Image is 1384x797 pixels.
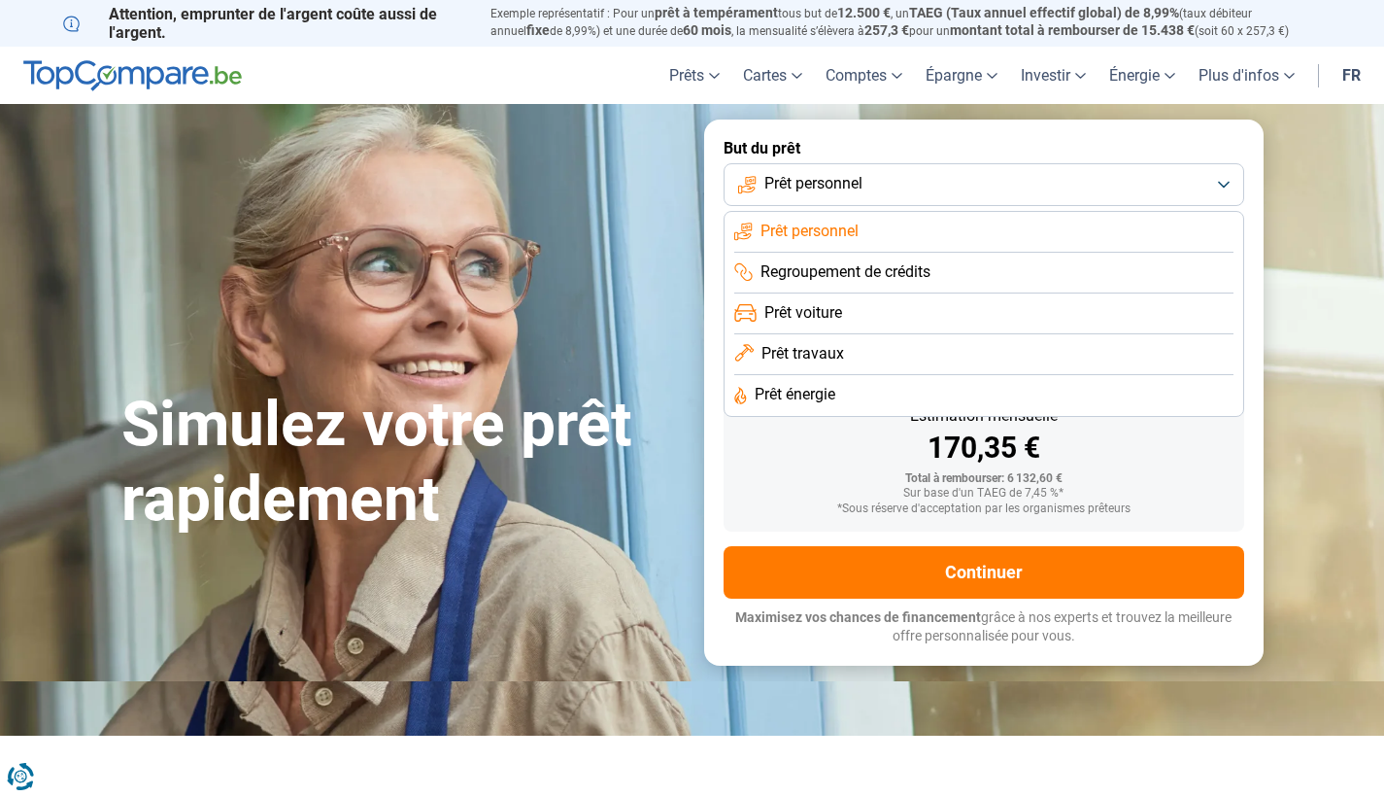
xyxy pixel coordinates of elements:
[655,5,778,20] span: prêt à tempérament
[837,5,891,20] span: 12.500 €
[1187,47,1306,104] a: Plus d'infos
[63,5,467,42] p: Attention, emprunter de l'argent coûte aussi de l'argent.
[814,47,914,104] a: Comptes
[761,343,844,364] span: Prêt travaux
[739,408,1229,424] div: Estimation mensuelle
[764,302,842,324] span: Prêt voiture
[864,22,909,38] span: 257,3 €
[760,261,930,283] span: Regroupement de crédits
[760,221,859,242] span: Prêt personnel
[739,502,1229,516] div: *Sous réserve d'acceptation par les organismes prêteurs
[1097,47,1187,104] a: Énergie
[1009,47,1097,104] a: Investir
[735,609,981,625] span: Maximisez vos chances de financement
[1331,47,1372,104] a: fr
[739,472,1229,486] div: Total à rembourser: 6 132,60 €
[724,546,1244,599] button: Continuer
[724,163,1244,206] button: Prêt personnel
[23,60,242,91] img: TopCompare
[764,173,862,194] span: Prêt personnel
[526,22,550,38] span: fixe
[755,384,835,405] span: Prêt énergie
[950,22,1195,38] span: montant total à rembourser de 15.438 €
[909,5,1179,20] span: TAEG (Taux annuel effectif global) de 8,99%
[658,47,731,104] a: Prêts
[724,139,1244,157] label: But du prêt
[739,433,1229,463] div: 170,35 €
[739,487,1229,501] div: Sur base d'un TAEG de 7,45 %*
[490,5,1322,40] p: Exemple représentatif : Pour un tous but de , un (taux débiteur annuel de 8,99%) et une durée de ...
[683,22,731,38] span: 60 mois
[724,608,1244,646] p: grâce à nos experts et trouvez la meilleure offre personnalisée pour vous.
[731,47,814,104] a: Cartes
[914,47,1009,104] a: Épargne
[121,388,681,537] h1: Simulez votre prêt rapidement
